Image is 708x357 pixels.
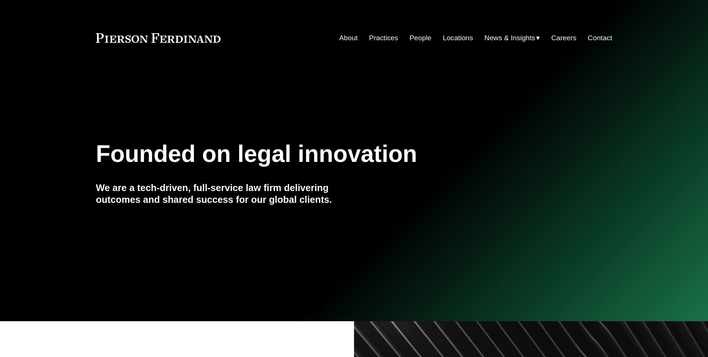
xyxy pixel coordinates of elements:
a: Locations [443,31,473,45]
a: Careers [551,31,576,45]
a: People [409,31,431,45]
a: Practices [369,31,398,45]
h4: We are a tech-driven, full-service law firm delivering outcomes and shared success for our global... [96,182,354,206]
h1: Founded on legal innovation [96,141,526,167]
span: News & Insights [485,32,535,45]
a: About [339,31,358,45]
a: folder dropdown [485,31,540,45]
a: Contact [588,31,612,45]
